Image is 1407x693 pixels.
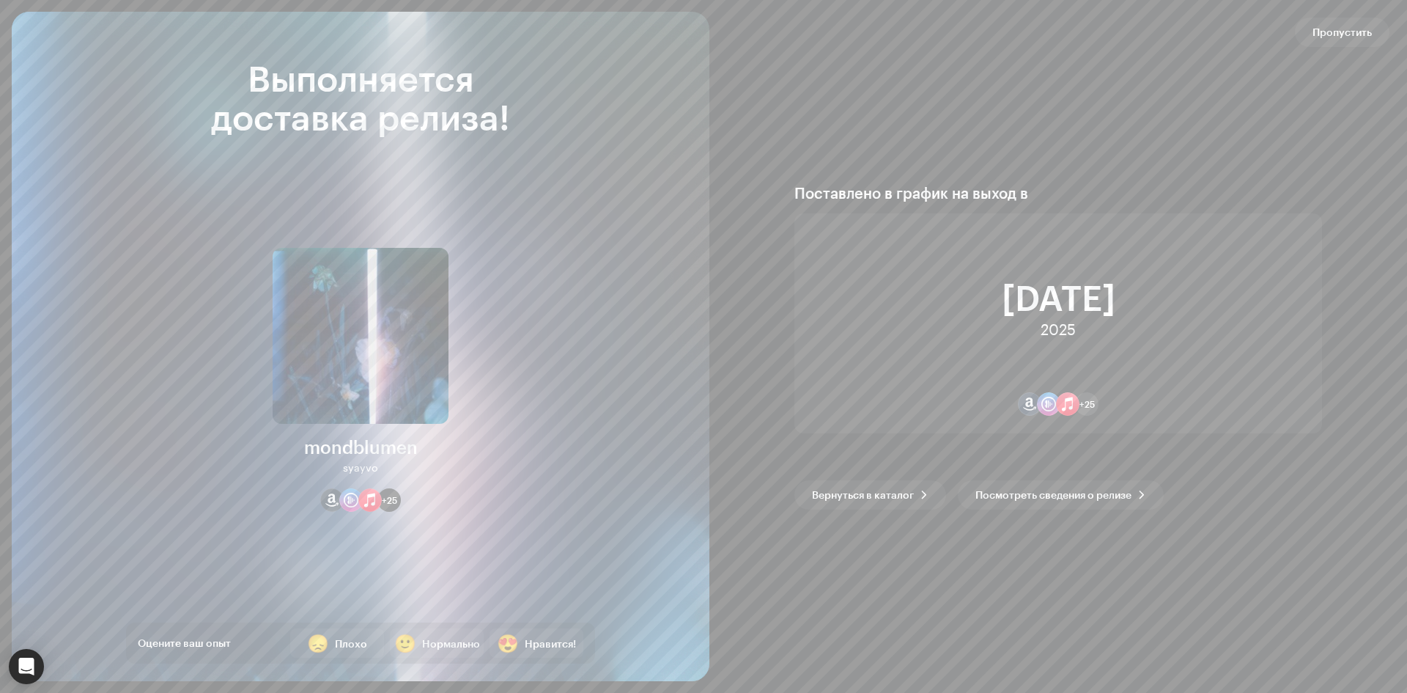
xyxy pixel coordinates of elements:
span: Посмотреть сведения о релизе [975,480,1131,510]
div: 🙂 [394,634,416,652]
span: Оцените ваш опыт [138,637,231,649]
span: Вернуться в каталог [812,480,914,510]
span: +25 [1079,398,1095,410]
div: Нравится! [525,636,576,651]
button: Пропустить [1295,18,1389,47]
div: 2025 [1041,320,1076,338]
div: Open Intercom Messenger [9,649,44,684]
div: Нормально [422,636,480,651]
button: Вернуться в каталог [794,480,946,510]
button: Посмотреть сведения о релизе [958,480,1164,510]
span: Пропустить [1312,18,1372,47]
div: Плохо [335,636,367,651]
div: Поставлено в график на выход в [794,184,1322,202]
img: 2051cd13-b091-47d7-82b0-977df55d9b5c [273,248,448,424]
div: 😞 [307,634,329,652]
div: [DATE] [1002,279,1115,315]
div: mondblumen [304,436,418,459]
span: +25 [382,494,397,506]
div: syayvo [343,459,378,477]
div: 😍 [497,634,519,652]
div: Выполняется доставка релиза! [126,59,595,136]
